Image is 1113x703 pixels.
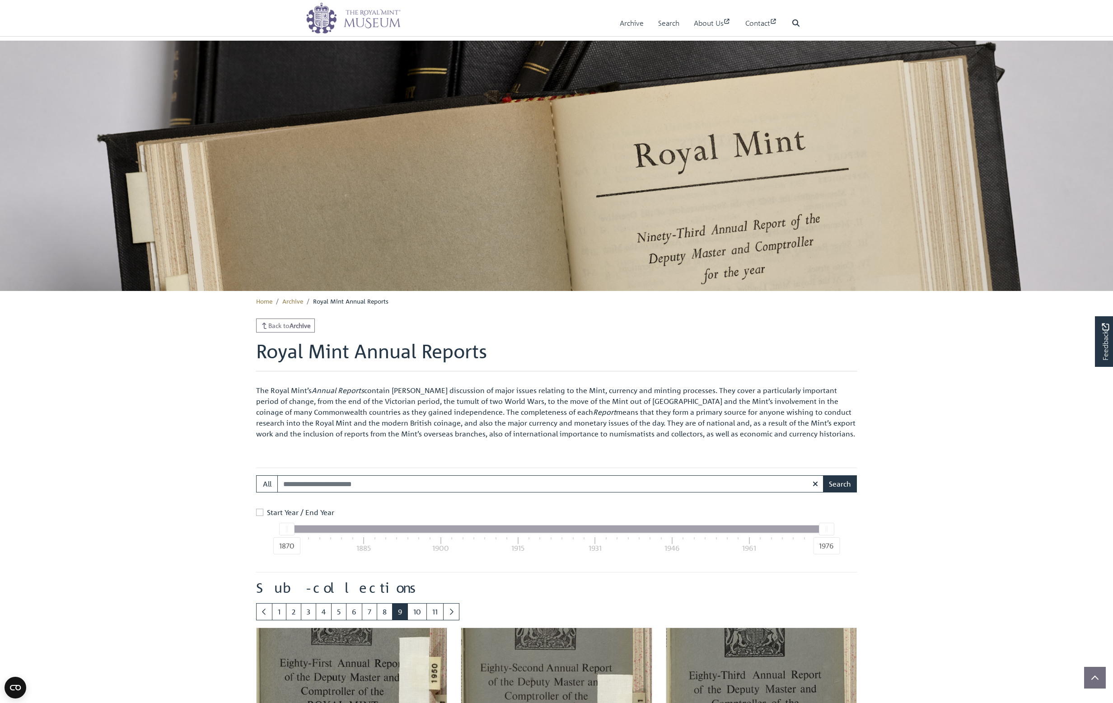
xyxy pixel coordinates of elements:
button: Scroll to top [1084,667,1106,689]
button: Open CMP widget [5,677,26,698]
a: Archive [620,10,644,36]
img: logo_wide.png [306,2,401,34]
a: Goto page 8 [377,603,393,620]
a: Goto page 11 [426,603,444,620]
span: Royal Mint Annual Reports [313,297,388,305]
em: Report [593,408,616,417]
div: 1931 [589,543,602,553]
p: The Royal Mint’s contain [PERSON_NAME] discussion of major issues relating to the Mint, currency ... [256,385,857,439]
a: Home [256,297,272,305]
div: 1976 [813,537,840,554]
a: Contact [745,10,777,36]
nav: pagination [256,603,857,620]
a: Goto page 6 [346,603,362,620]
a: Goto page 7 [362,603,377,620]
div: 1870 [273,537,300,554]
h1: Royal Mint Annual Reports [256,340,857,371]
a: About Us [694,10,731,36]
a: Next page [443,603,459,620]
a: Goto page 3 [301,603,316,620]
span: Goto page 9 [392,603,408,620]
a: Goto page 4 [316,603,332,620]
div: 1885 [356,543,371,553]
input: Search this collection... [277,475,824,492]
a: Back toArchive [256,319,315,333]
div: 1961 [742,543,756,553]
em: Annual Reports [312,386,364,395]
a: Goto page 1 [272,603,286,620]
label: Start Year / End Year [267,507,334,518]
a: Goto page 10 [407,603,427,620]
span: Feedback [1100,323,1111,361]
a: Previous page [256,603,272,620]
strong: Archive [290,321,311,329]
div: 1915 [511,543,524,553]
a: Goto page 2 [286,603,301,620]
a: Archive [282,297,303,305]
div: 1900 [432,543,449,553]
a: Goto page 5 [331,603,346,620]
h2: Sub-collections [256,580,857,596]
div: 1946 [664,543,680,553]
a: Would you like to provide feedback? [1095,316,1113,367]
button: Search [823,475,857,492]
button: All [256,475,278,492]
a: Search [658,10,679,36]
